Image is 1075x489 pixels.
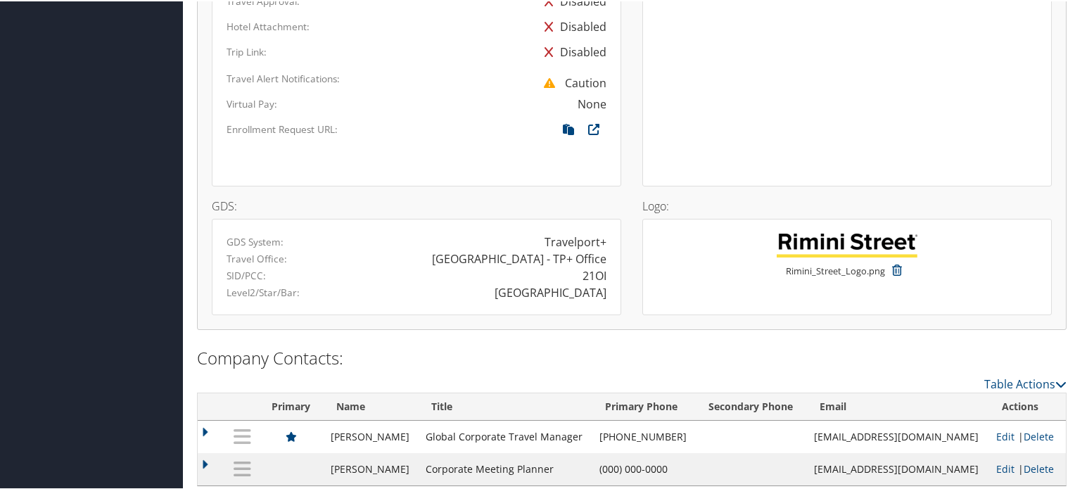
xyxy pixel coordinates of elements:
[989,392,1066,419] th: Actions
[807,452,989,484] td: [EMAIL_ADDRESS][DOMAIN_NAME]
[996,428,1014,442] a: Edit
[432,249,606,266] div: [GEOGRAPHIC_DATA] - TP+ Office
[786,263,885,290] small: Rimini_Street_Logo.png
[212,199,621,210] h4: GDS:
[989,419,1066,452] td: |
[419,419,592,452] td: Global Corporate Travel Manager
[227,44,267,58] label: Trip Link:
[1024,461,1054,474] a: Delete
[227,250,287,265] label: Travel Office:
[227,121,338,135] label: Enrollment Request URL:
[227,96,277,110] label: Virtual Pay:
[537,74,606,89] span: Caution
[996,461,1014,474] a: Edit
[777,232,917,256] img: Rimini_Street_Logo.png
[419,452,592,484] td: Corporate Meeting Planner
[592,452,696,484] td: (000) 000-0000
[324,392,418,419] th: Name
[227,70,340,84] label: Travel Alert Notifications:
[227,267,266,281] label: SID/PCC:
[807,419,989,452] td: [EMAIL_ADDRESS][DOMAIN_NAME]
[227,18,310,32] label: Hotel Attachment:
[1024,428,1054,442] a: Delete
[324,452,418,484] td: [PERSON_NAME]
[578,94,606,111] div: None
[583,266,606,283] div: 21OI
[642,199,1052,210] h4: Logo:
[984,375,1067,390] a: Table Actions
[807,392,989,419] th: Email
[537,13,606,38] div: Disabled
[197,345,1067,369] h2: Company Contacts:
[259,392,324,419] th: Primary
[537,38,606,63] div: Disabled
[227,284,300,298] label: Level2/Star/Bar:
[989,452,1066,484] td: |
[495,283,606,300] div: [GEOGRAPHIC_DATA]
[324,419,418,452] td: [PERSON_NAME]
[592,392,696,419] th: Primary Phone
[545,232,606,249] div: Travelport+
[419,392,592,419] th: Title
[592,419,696,452] td: [PHONE_NUMBER]
[696,392,808,419] th: Secondary Phone
[227,234,284,248] label: GDS System:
